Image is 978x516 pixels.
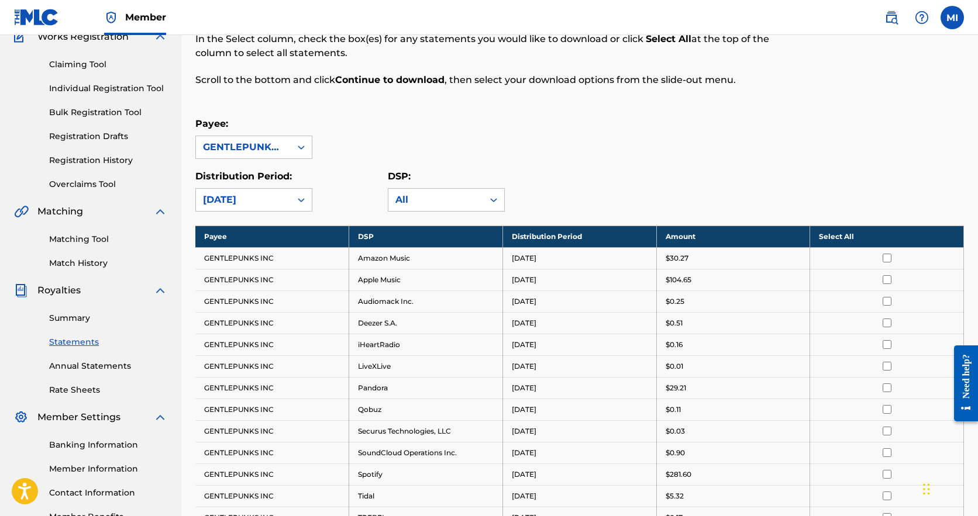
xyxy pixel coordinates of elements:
[153,283,167,297] img: expand
[349,377,503,399] td: Pandora
[945,335,978,432] iframe: Resource Center
[195,312,349,334] td: GENTLEPUNKS INC
[880,6,903,29] a: Public Search
[195,247,349,269] td: GENTLEPUNKS INC
[884,11,898,25] img: search
[502,269,656,290] td: [DATE]
[502,442,656,463] td: [DATE]
[502,463,656,485] td: [DATE]
[910,6,934,29] div: Help
[195,485,349,507] td: GENTLEPUNKS INC
[349,269,503,290] td: Apple Music
[195,377,349,399] td: GENTLEPUNKS INC
[14,30,29,44] img: Works Registration
[125,11,166,24] span: Member
[335,74,445,85] strong: Continue to download
[195,269,349,290] td: GENTLEPUNKS INC
[666,275,691,285] p: $104.65
[349,420,503,442] td: Securus Technologies, LLC
[49,487,167,499] a: Contact Information
[195,32,787,60] p: In the Select column, check the box(es) for any statements you would like to download or click at...
[49,312,167,324] a: Summary
[104,11,118,25] img: Top Rightsholder
[49,58,167,71] a: Claiming Tool
[666,469,691,480] p: $281.60
[810,226,964,247] th: Select All
[666,253,688,264] p: $30.27
[666,448,685,458] p: $0.90
[349,334,503,355] td: iHeartRadio
[395,193,476,207] div: All
[37,410,120,424] span: Member Settings
[666,318,683,328] p: $0.51
[195,442,349,463] td: GENTLEPUNKS INC
[49,336,167,348] a: Statements
[349,290,503,312] td: Audiomack Inc.
[49,82,167,95] a: Individual Registration Tool
[195,420,349,442] td: GENTLEPUNKS INC
[195,226,349,247] th: Payee
[502,290,656,312] td: [DATE]
[14,205,29,219] img: Matching
[349,463,503,485] td: Spotify
[49,106,167,119] a: Bulk Registration Tool
[195,73,787,87] p: Scroll to the bottom and click , then select your download options from the slide-out menu.
[37,283,81,297] span: Royalties
[49,257,167,269] a: Match History
[941,6,964,29] div: User Menu
[195,118,228,129] label: Payee:
[666,296,684,307] p: $0.25
[49,463,167,475] a: Member Information
[49,439,167,451] a: Banking Information
[14,9,59,26] img: MLC Logo
[666,340,683,350] p: $0.16
[49,130,167,143] a: Registration Drafts
[666,426,685,437] p: $0.03
[502,334,656,355] td: [DATE]
[349,312,503,334] td: Deezer S.A.
[502,247,656,269] td: [DATE]
[49,384,167,396] a: Rate Sheets
[49,360,167,372] a: Annual Statements
[666,361,683,372] p: $0.01
[646,33,691,44] strong: Select All
[49,233,167,245] a: Matching Tool
[923,472,930,507] div: Drag
[153,205,167,219] img: expand
[153,410,167,424] img: expand
[502,399,656,420] td: [DATE]
[349,485,503,507] td: Tidal
[502,226,656,247] th: Distribution Period
[37,205,83,219] span: Matching
[666,404,681,415] p: $0.11
[349,442,503,463] td: SoundCloud Operations Inc.
[349,355,503,377] td: LiveXLive
[195,463,349,485] td: GENTLEPUNKS INC
[666,491,684,501] p: $5.32
[195,290,349,312] td: GENTLEPUNKS INC
[195,399,349,420] td: GENTLEPUNKS INC
[37,30,129,44] span: Works Registration
[915,11,929,25] img: help
[195,334,349,355] td: GENTLEPUNKS INC
[920,460,978,516] iframe: Chat Widget
[14,410,28,424] img: Member Settings
[195,355,349,377] td: GENTLEPUNKS INC
[195,171,292,182] label: Distribution Period:
[388,171,411,182] label: DSP:
[656,226,810,247] th: Amount
[349,226,503,247] th: DSP
[666,383,686,393] p: $29.21
[203,140,284,154] div: GENTLEPUNKS INC
[502,420,656,442] td: [DATE]
[49,178,167,191] a: Overclaims Tool
[502,377,656,399] td: [DATE]
[349,247,503,269] td: Amazon Music
[203,193,284,207] div: [DATE]
[502,312,656,334] td: [DATE]
[502,355,656,377] td: [DATE]
[153,30,167,44] img: expand
[349,399,503,420] td: Qobuz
